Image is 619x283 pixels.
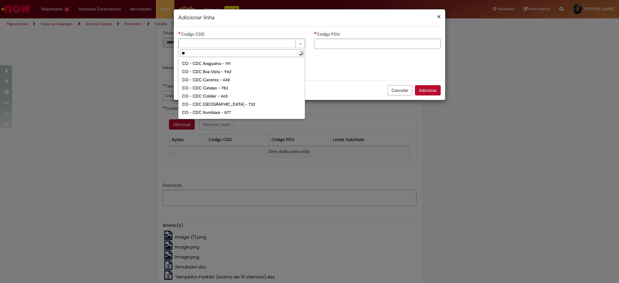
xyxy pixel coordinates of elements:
div: CO - CDC Catalao - 783 [180,84,303,92]
div: CO - CDC Colider - 465 [180,92,303,100]
div: CO - CDC Itumbiara - 077 [180,108,303,117]
div: CO - CDC [GEOGRAPHIC_DATA] - 732 [180,100,303,108]
div: CO - CDC Araguaina - 191 [180,59,303,68]
div: CO - CDC Rio Branco - 572 [180,117,303,125]
div: CO - CDC Boa Vista - 942 [180,68,303,76]
div: CO - CDC Caceres - 448 [180,76,303,84]
ul: Código CDD [179,58,305,119]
